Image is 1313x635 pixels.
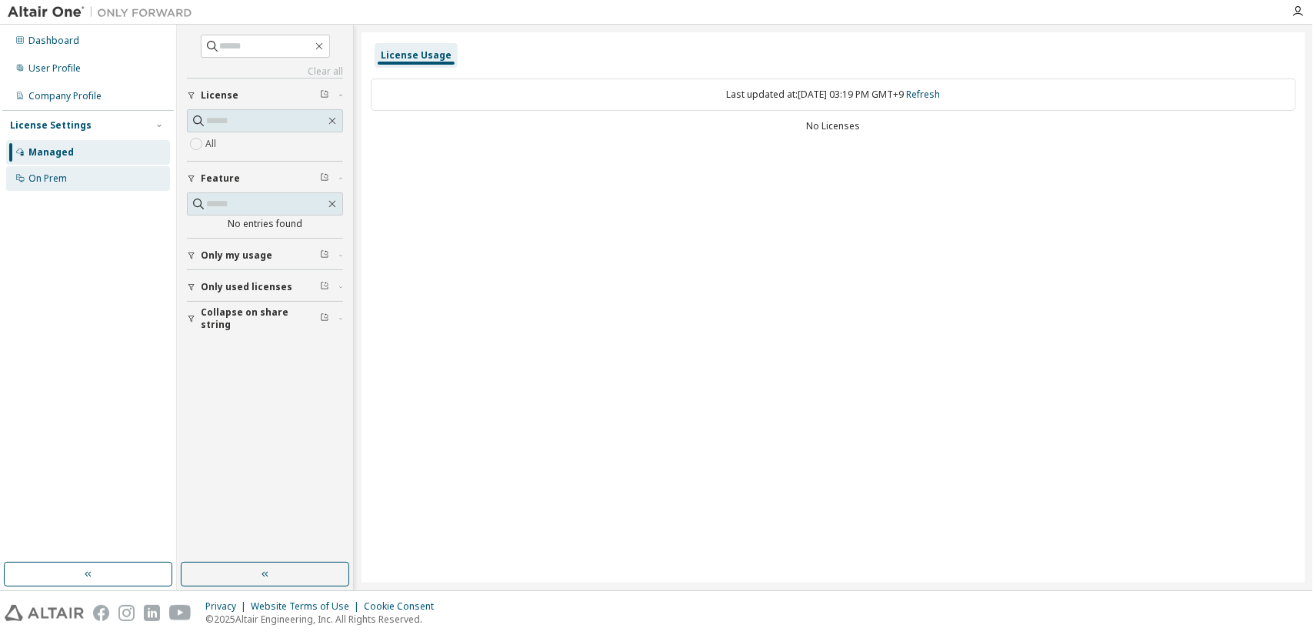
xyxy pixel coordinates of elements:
div: Cookie Consent [364,600,443,613]
span: Only used licenses [201,281,292,293]
img: facebook.svg [93,605,109,621]
span: License [201,89,238,102]
button: Only my usage [187,239,343,272]
span: Clear filter [320,172,329,185]
div: Dashboard [28,35,79,47]
span: Only my usage [201,249,272,262]
button: License [187,79,343,112]
div: Website Terms of Use [251,600,364,613]
button: Feature [187,162,343,196]
div: Company Profile [28,90,102,102]
span: Clear filter [320,312,329,325]
div: Managed [28,146,74,159]
div: License Usage [381,49,452,62]
img: instagram.svg [118,605,135,621]
img: altair_logo.svg [5,605,84,621]
span: Clear filter [320,249,329,262]
div: No entries found [187,218,343,230]
span: Clear filter [320,89,329,102]
p: © 2025 Altair Engineering, Inc. All Rights Reserved. [205,613,443,626]
img: linkedin.svg [144,605,160,621]
a: Clear all [187,65,343,78]
span: Feature [201,172,240,185]
div: No Licenses [371,120,1296,132]
button: Collapse on share string [187,302,343,336]
div: User Profile [28,62,81,75]
img: youtube.svg [169,605,192,621]
button: Only used licenses [187,270,343,304]
span: Clear filter [320,281,329,293]
img: Altair One [8,5,200,20]
div: Privacy [205,600,251,613]
div: On Prem [28,172,67,185]
div: License Settings [10,119,92,132]
a: Refresh [907,88,941,101]
label: All [205,135,219,153]
span: Collapse on share string [201,306,320,331]
div: Last updated at: [DATE] 03:19 PM GMT+9 [371,79,1296,111]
